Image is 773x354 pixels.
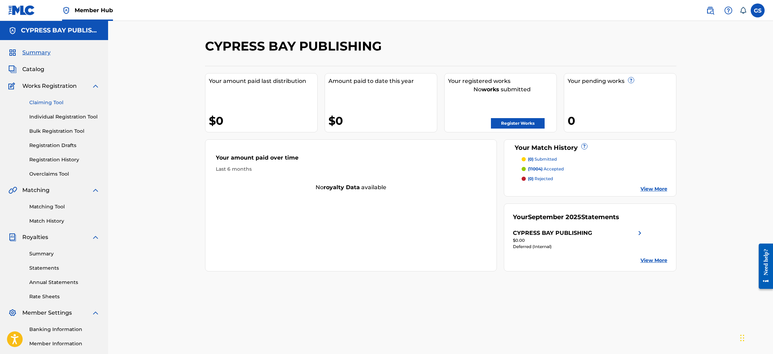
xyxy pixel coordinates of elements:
[703,3,717,17] a: Public Search
[753,238,773,294] iframe: Resource Center
[22,309,72,317] span: Member Settings
[29,293,100,300] a: Rate Sheets
[216,154,486,166] div: Your amount paid over time
[91,186,100,194] img: expand
[75,6,113,14] span: Member Hub
[522,166,667,172] a: (11004) accepted
[216,166,486,173] div: Last 6 months
[29,170,100,178] a: Overclaims Tool
[528,156,557,162] p: submitted
[721,3,735,17] div: Help
[328,113,437,129] div: $0
[448,77,556,85] div: Your registered works
[91,233,100,241] img: expand
[8,65,17,74] img: Catalog
[740,328,744,348] div: Drag
[528,213,581,221] span: September 2025
[491,118,545,129] a: Register Works
[29,340,100,347] a: Member Information
[8,5,35,15] img: MLC Logo
[528,176,533,181] span: (0)
[29,250,100,257] a: Summary
[522,176,667,182] a: (0) rejected
[724,6,733,15] img: help
[91,82,100,90] img: expand
[29,264,100,272] a: Statements
[205,183,497,192] div: No available
[513,143,667,153] div: Your Match History
[751,3,765,17] div: User Menu
[513,244,644,250] div: Deferred (Internal)
[29,99,100,106] a: Claiming Tool
[706,6,714,15] img: search
[209,113,317,129] div: $0
[582,144,587,149] span: ?
[29,217,100,225] a: Match History
[528,166,564,172] p: accepted
[528,176,553,182] p: rejected
[29,142,100,149] a: Registration Drafts
[641,185,667,193] a: View More
[8,48,17,57] img: Summary
[8,48,51,57] a: SummarySummary
[22,186,50,194] span: Matching
[22,65,44,74] span: Catalog
[8,186,17,194] img: Matching
[29,326,100,333] a: Banking Information
[324,184,360,191] strong: royalty data
[568,77,676,85] div: Your pending works
[205,38,385,54] h2: CYPRESS BAY PUBLISHING
[91,309,100,317] img: expand
[628,77,634,83] span: ?
[738,321,773,354] iframe: Chat Widget
[482,86,499,93] strong: works
[29,156,100,163] a: Registration History
[8,65,44,74] a: CatalogCatalog
[22,48,51,57] span: Summary
[29,128,100,135] a: Bulk Registration Tool
[636,229,644,237] img: right chevron icon
[528,156,533,162] span: (0)
[740,7,747,14] div: Notifications
[513,237,644,244] div: $0.00
[22,233,48,241] span: Royalties
[8,82,17,90] img: Works Registration
[513,229,644,250] a: CYPRESS BAY PUBLISHINGright chevron icon$0.00Deferred (Internal)
[8,26,17,35] img: Accounts
[8,309,17,317] img: Member Settings
[8,233,17,241] img: Royalties
[62,6,70,15] img: Top Rightsholder
[29,203,100,210] a: Matching Tool
[448,85,556,94] div: No submitted
[568,113,676,129] div: 0
[209,77,317,85] div: Your amount paid last distribution
[21,26,100,34] h5: CYPRESS BAY PUBLISHING
[528,166,543,171] span: (11004)
[328,77,437,85] div: Amount paid to date this year
[641,257,667,264] a: View More
[29,113,100,121] a: Individual Registration Tool
[513,213,619,222] div: Your Statements
[513,229,592,237] div: CYPRESS BAY PUBLISHING
[22,82,77,90] span: Works Registration
[29,279,100,286] a: Annual Statements
[522,156,667,162] a: (0) submitted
